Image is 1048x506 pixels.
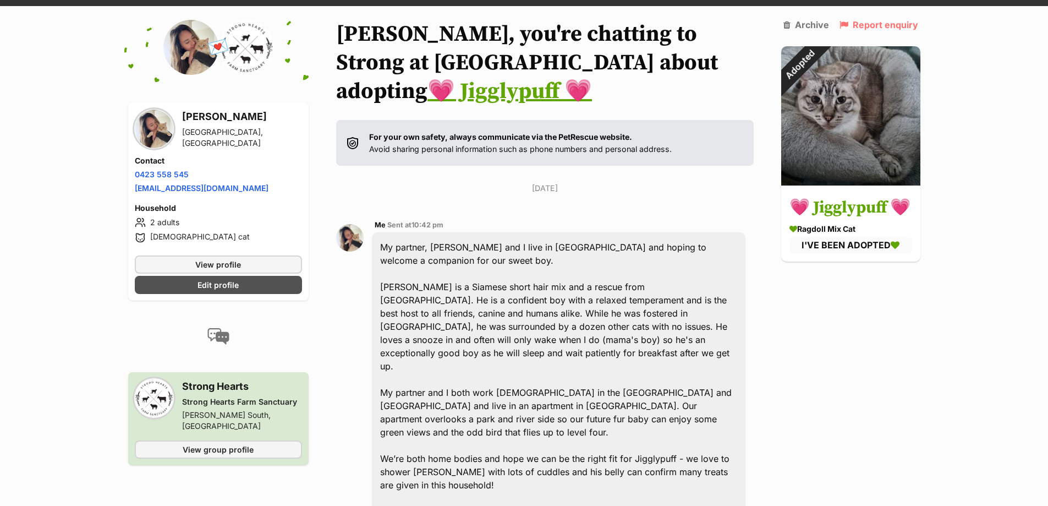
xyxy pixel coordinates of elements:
[206,35,231,59] span: 💌
[411,221,443,229] span: 10:42 pm
[135,276,303,294] a: Edit profile
[789,223,912,235] div: Ragdoll Mix Cat
[135,183,268,193] a: [EMAIL_ADDRESS][DOMAIN_NAME]
[163,20,218,75] img: Brigitte Nguyen profile pic
[781,187,920,261] a: 💗 Jigglypuff 💗 Ragdoll Mix Cat I'VE BEEN ADOPTED
[182,379,303,394] h3: Strong Hearts
[207,328,229,345] img: conversation-icon-4a6f8262b818ee0b60e3300018af0b2d0b884aa5de6e9bcb8d3d4eeb1a70a7c4.svg
[783,20,829,30] a: Archive
[182,109,303,124] h3: [PERSON_NAME]
[197,279,239,291] span: Edit profile
[135,255,303,274] a: View profile
[336,224,364,252] img: Brigitte Nguyen profile pic
[135,216,303,229] li: 2 adults
[183,444,254,455] span: View group profile
[218,20,273,75] img: Strong Hearts Farm Sanctuary profile pic
[135,379,173,417] img: Strong Hearts Farm Sanctuary profile pic
[781,46,920,186] img: 💗 Jigglypuff 💗
[427,78,592,105] a: 💗 Jigglypuff 💗
[369,132,632,142] strong: For your own safety, always communicate via the PetRescue website.
[789,237,912,253] div: I'VE BEEN ADOPTED
[135,155,303,166] h4: Contact
[182,127,303,149] div: [GEOGRAPHIC_DATA], [GEOGRAPHIC_DATA]
[336,182,753,194] p: [DATE]
[135,440,303,459] a: View group profile
[182,410,303,432] div: [PERSON_NAME] South, [GEOGRAPHIC_DATA]
[336,20,753,106] h1: [PERSON_NAME], you're chatting to Strong at [GEOGRAPHIC_DATA] about adopting
[375,221,386,229] span: Me
[135,203,303,214] h4: Household
[767,32,832,97] div: Adopted
[195,259,241,270] span: View profile
[135,231,303,244] li: [DEMOGRAPHIC_DATA] cat
[182,396,303,407] div: Strong Hearts Farm Sanctuary
[135,170,189,179] a: 0423 558 545
[135,110,173,148] img: Brigitte Nguyen profile pic
[789,195,912,220] h3: 💗 Jigglypuff 💗
[387,221,443,229] span: Sent at
[840,20,918,30] a: Report enquiry
[369,131,672,155] p: Avoid sharing personal information such as phone numbers and personal address.
[781,177,920,188] a: Adopted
